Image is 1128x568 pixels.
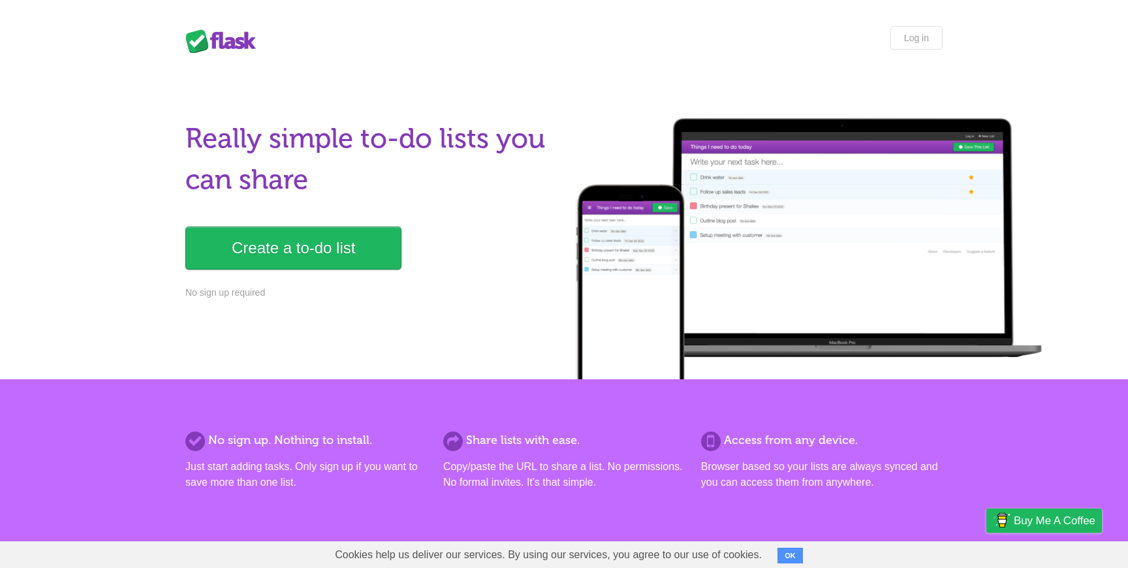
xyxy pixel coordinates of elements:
[1014,509,1095,532] span: Buy me a coffee
[443,459,685,490] p: Copy/paste the URL to share a list. No permissions. No formal invites. It's that simple.
[993,509,1010,531] img: Buy me a coffee
[185,29,264,53] div: Flask Lists
[701,459,943,490] p: Browser based so your lists are always synced and you can access them from anywhere.
[185,432,427,449] h2: No sign up. Nothing to install.
[185,118,556,200] h1: Really simple to-do lists you can share
[986,509,1102,533] a: Buy me a coffee
[185,227,401,270] a: Create a to-do list
[890,26,943,50] a: Log in
[185,286,556,300] p: No sign up required
[777,548,803,563] button: OK
[701,432,943,449] h2: Access from any device.
[185,459,427,490] p: Just start adding tasks. Only sign up if you want to save more than one list.
[322,542,775,568] span: Cookies help us deliver our services. By using our services, you agree to our use of cookies.
[443,432,685,449] h2: Share lists with ease.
